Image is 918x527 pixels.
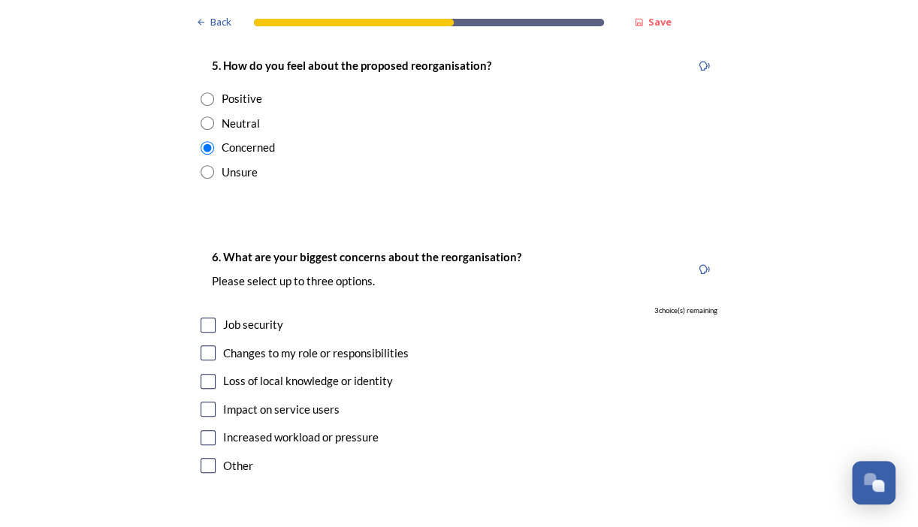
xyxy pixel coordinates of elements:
[223,345,409,362] div: Changes to my role or responsibilities
[212,59,491,72] strong: 5. How do you feel about the proposed reorganisation?
[210,15,231,29] span: Back
[223,457,253,474] div: Other
[223,429,379,446] div: Increased workload or pressure
[222,139,275,156] div: Concerned
[654,306,717,316] span: 3 choice(s) remaining
[223,401,340,418] div: Impact on service users
[212,273,521,289] p: Please select up to three options.
[222,164,258,181] div: Unsure
[212,250,521,263] strong: 6. What are your biggest concerns about the reorganisation?
[852,461,895,504] button: Open Chat
[223,372,393,390] div: Loss of local knowledge or identity
[222,90,262,107] div: Positive
[222,115,260,132] div: Neutral
[223,316,283,333] div: Job security
[648,15,672,29] strong: Save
